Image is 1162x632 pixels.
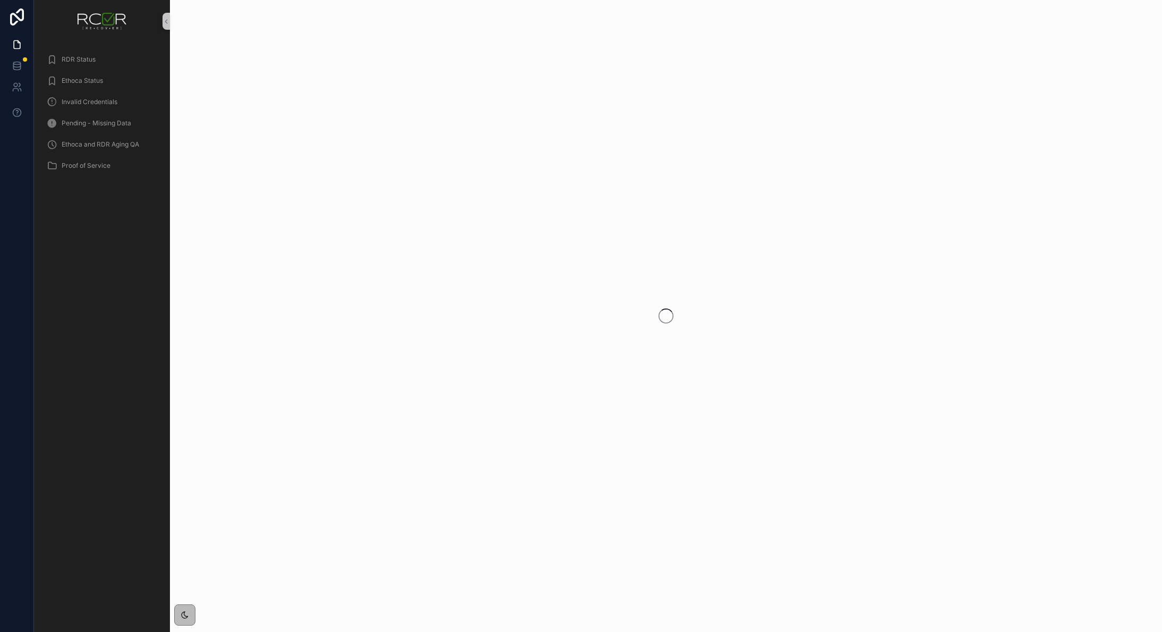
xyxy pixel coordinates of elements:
[62,140,139,149] span: Ethoca and RDR Aging QA
[62,76,103,85] span: Ethoca Status
[40,135,164,154] a: Ethoca and RDR Aging QA
[40,156,164,175] a: Proof of Service
[62,161,110,170] span: Proof of Service
[62,55,96,64] span: RDR Status
[40,50,164,69] a: RDR Status
[62,98,117,106] span: Invalid Credentials
[78,13,126,30] img: App logo
[62,119,131,127] span: Pending - Missing Data
[34,42,170,189] div: scrollable content
[40,92,164,112] a: Invalid Credentials
[40,114,164,133] a: Pending - Missing Data
[40,71,164,90] a: Ethoca Status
